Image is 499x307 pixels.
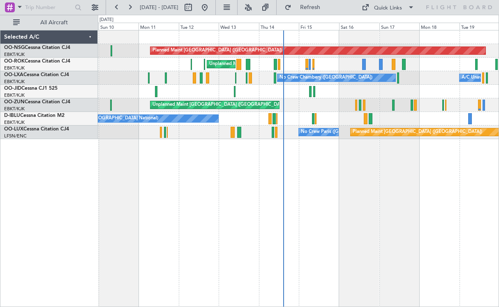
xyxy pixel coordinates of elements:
div: Unplanned Maint [GEOGRAPHIC_DATA] ([GEOGRAPHIC_DATA]) [152,99,288,111]
span: OO-ROK [4,59,25,64]
span: OO-LUX [4,127,23,132]
a: EBKT/KJK [4,51,25,58]
a: EBKT/KJK [4,65,25,71]
span: Refresh [293,5,328,10]
a: EBKT/KJK [4,119,25,126]
div: Tue 12 [179,23,219,30]
div: Mon 11 [139,23,179,30]
span: All Aircraft [21,20,87,26]
div: No Crew Paris ([GEOGRAPHIC_DATA]) [301,126,382,138]
a: LFSN/ENC [4,133,27,139]
div: Unplanned Maint [GEOGRAPHIC_DATA]-[GEOGRAPHIC_DATA] [209,58,342,70]
a: OO-ROKCessna Citation CJ4 [4,59,70,64]
div: Thu 14 [259,23,299,30]
div: Wed 13 [219,23,259,30]
div: Sat 16 [339,23,379,30]
div: Planned Maint [GEOGRAPHIC_DATA] ([GEOGRAPHIC_DATA]) [353,126,482,138]
div: Sun 17 [379,23,420,30]
div: Fri 15 [299,23,339,30]
span: OO-ZUN [4,100,25,105]
button: Quick Links [358,1,418,14]
div: Quick Links [374,4,402,12]
a: D-IBLUCessna Citation M2 [4,113,65,118]
div: A/C Unavailable [462,72,496,84]
input: Trip Number [25,1,72,14]
a: OO-JIDCessna CJ1 525 [4,86,58,91]
button: Refresh [281,1,330,14]
div: Planned Maint [GEOGRAPHIC_DATA] ([GEOGRAPHIC_DATA]) [152,44,282,57]
a: OO-NSGCessna Citation CJ4 [4,45,70,50]
span: [DATE] - [DATE] [140,4,178,11]
div: [DATE] [99,16,113,23]
div: Mon 18 [419,23,460,30]
span: OO-LXA [4,72,23,77]
span: OO-JID [4,86,21,91]
a: OO-LUXCessna Citation CJ4 [4,127,69,132]
span: OO-NSG [4,45,25,50]
div: No Crew Chambery ([GEOGRAPHIC_DATA]) [280,72,372,84]
a: EBKT/KJK [4,79,25,85]
button: All Aircraft [9,16,89,29]
div: Sun 10 [99,23,139,30]
a: EBKT/KJK [4,106,25,112]
span: D-IBLU [4,113,20,118]
a: EBKT/KJK [4,92,25,98]
a: OO-ZUNCessna Citation CJ4 [4,100,70,105]
a: OO-LXACessna Citation CJ4 [4,72,69,77]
